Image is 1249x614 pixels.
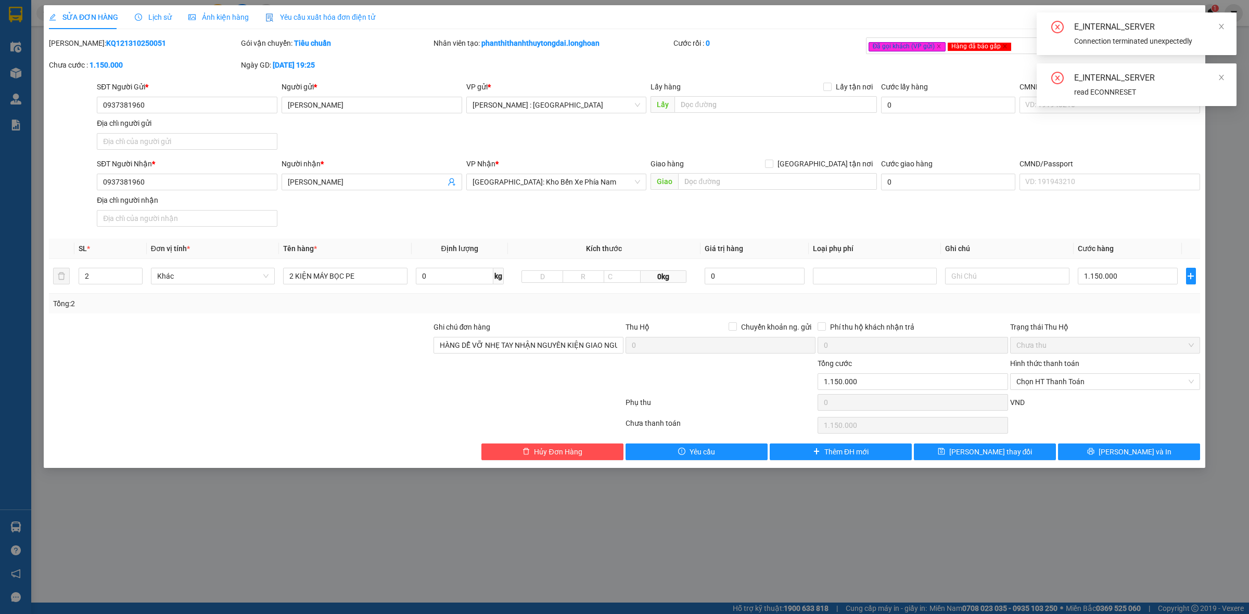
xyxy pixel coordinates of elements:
div: SĐT Người Nhận [97,158,277,169]
b: Tiêu chuẩn [294,39,331,47]
div: Trạng thái Thu Hộ [1010,321,1200,333]
span: close [936,44,941,49]
button: deleteHủy Đơn Hàng [481,443,623,460]
span: [PERSON_NAME] và In [1099,446,1171,458]
span: Hàng đã báo gấp [947,42,1012,51]
label: Hình thức thanh toán [1010,359,1079,368]
span: Kích thước [586,244,622,253]
span: close-circle [1051,21,1064,35]
div: Địa chỉ người nhận [97,194,277,206]
div: [PERSON_NAME]: [49,37,239,49]
span: plus [813,448,820,456]
span: save [938,448,945,456]
div: Người gửi [282,81,462,93]
label: Cước lấy hàng [881,83,928,91]
span: Giá trị hàng [705,244,743,253]
div: Connection terminated unexpectedly [1074,35,1224,47]
input: Địa chỉ của người gửi [97,133,277,150]
span: edit [49,14,56,21]
div: CMND/Passport [1019,81,1200,93]
span: Hủy Đơn Hàng [534,446,582,458]
div: Chưa thanh toán [624,417,817,436]
span: Khác [157,268,269,284]
span: Yêu cầu xuất hóa đơn điện tử [265,13,375,21]
span: Chuyển khoản ng. gửi [737,321,815,333]
div: Ngày GD: [241,59,431,71]
button: save[PERSON_NAME] thay đổi [914,443,1056,460]
b: KQ121310250051 [106,39,166,47]
span: Thêm ĐH mới [824,446,869,458]
b: [DATE] 19:25 [273,61,315,69]
span: plus [1187,272,1195,280]
span: Lấy hàng [651,83,681,91]
button: plus [1186,268,1196,284]
span: Cước hàng [1078,244,1114,253]
div: E_INTERNAL_SERVER [1074,21,1224,33]
span: clock-circle [135,14,142,21]
span: Tổng cước [818,359,852,368]
div: E_INTERNAL_SERVER [1074,72,1224,84]
span: Yêu cầu [690,446,715,458]
div: Chưa cước : [49,59,239,71]
input: Địa chỉ của người nhận [97,210,277,227]
div: CMND/Passport [1019,158,1200,169]
span: Lấy [651,96,674,113]
img: icon [265,14,274,22]
span: Giao [651,173,678,190]
span: Lịch sử [135,13,172,21]
th: Loại phụ phí [809,239,941,259]
b: phanthithanhthuytongdai.longhoan [481,39,600,47]
label: Cước giao hàng [881,160,933,168]
span: Nha Trang: Kho Bến Xe Phía Nam [473,174,641,190]
span: Hồ Chí Minh : Kho Quận 12 [473,97,641,113]
button: delete [53,268,70,284]
button: printer[PERSON_NAME] và In [1058,443,1200,460]
input: Ghi Chú [945,268,1069,284]
input: D [521,270,563,283]
span: user-add [448,178,456,186]
span: VP Nhận [466,160,495,168]
span: Chọn HT Thanh Toán [1016,374,1194,389]
span: Ảnh kiện hàng [188,13,249,21]
span: exclamation-circle [678,448,685,456]
b: 1.150.000 [90,61,123,69]
span: VND [1010,398,1025,407]
div: Địa chỉ người gửi [97,117,277,129]
input: VD: Bàn, Ghế [283,268,407,284]
label: Ghi chú đơn hàng [434,323,491,331]
span: Thu Hộ [626,323,649,331]
span: SỬA ĐƠN HÀNG [49,13,118,21]
div: SĐT Người Gửi [97,81,277,93]
span: Tên hàng [283,244,317,253]
div: Gói vận chuyển: [241,37,431,49]
button: Close [1176,5,1205,34]
span: SL [79,244,87,253]
div: Phụ thu [624,397,817,415]
span: close-circle [1051,72,1064,86]
span: Đơn vị tính [151,244,190,253]
span: kg [493,268,504,284]
span: Giao hàng [651,160,684,168]
div: Nhân viên tạo: [434,37,672,49]
input: Cước giao hàng [881,174,1015,190]
span: close [1218,74,1225,81]
span: delete [522,448,530,456]
span: Lấy tận nơi [832,81,877,93]
input: Dọc đường [678,173,877,190]
span: Đã gọi khách (VP gửi) [869,42,946,51]
input: Cước lấy hàng [881,97,1015,113]
span: printer [1087,448,1094,456]
div: read ECONNRESET [1074,86,1224,98]
span: 0kg [641,270,686,283]
button: plusThêm ĐH mới [770,443,912,460]
input: Dọc đường [674,96,877,113]
input: C [604,270,641,283]
div: Người nhận [282,158,462,169]
div: Cước rồi : [673,37,863,49]
span: close [1002,44,1008,49]
span: Phí thu hộ khách nhận trả [826,321,919,333]
span: [GEOGRAPHIC_DATA] tận nơi [773,158,877,169]
span: close [1218,23,1225,30]
b: 0 [706,39,710,47]
input: Ghi chú đơn hàng [434,337,623,354]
